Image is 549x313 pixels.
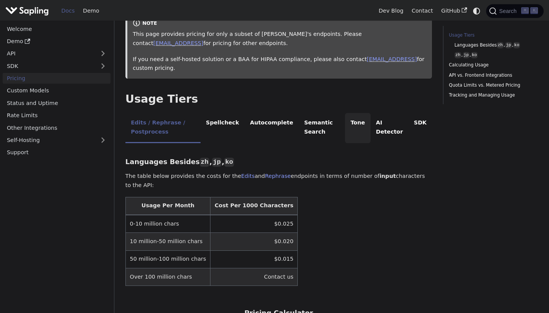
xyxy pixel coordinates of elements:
a: Docs [57,5,79,17]
code: zh [454,52,461,58]
button: Switch between dark and light mode (currently system mode) [471,5,482,16]
a: API [3,48,95,59]
li: Tone [345,113,371,143]
a: zh,jp,ko [454,52,533,59]
li: Spellcheck [201,113,245,143]
td: $0.020 [210,233,298,250]
code: zh [497,42,504,48]
a: Other Integrations [3,122,111,133]
td: $0.025 [210,215,298,233]
td: 50 million-100 million chars [125,250,210,268]
td: 10 million-50 million chars [125,233,210,250]
a: Self-Hosting [3,135,111,146]
a: [EMAIL_ADDRESS] [367,56,417,62]
a: Demo [79,5,103,17]
td: Contact us [210,268,298,286]
a: Rephrase [265,173,291,179]
code: zh [200,158,209,167]
div: note [133,19,427,28]
a: Support [3,147,111,158]
a: Tracking and Managing Usage [449,92,535,99]
a: Sapling.ai [5,5,51,16]
h2: Usage Tiers [125,92,432,106]
a: Contact [408,5,437,17]
p: If you need a self-hosted solution or a BAA for HIPAA compliance, please also contact for custom ... [133,55,427,73]
a: Dev Blog [374,5,407,17]
a: SDK [3,60,95,71]
a: [EMAIL_ADDRESS] [153,40,203,46]
code: ko [513,42,520,48]
td: $0.015 [210,250,298,268]
strong: input [379,173,396,179]
a: Pricing [3,73,111,84]
li: AI Detector [371,113,409,143]
a: Welcome [3,23,111,34]
code: ko [224,158,234,167]
a: API vs. Frontend Integrations [449,72,535,79]
code: jp [463,52,470,58]
img: Sapling.ai [5,5,49,16]
td: 0-10 million chars [125,215,210,233]
button: Expand sidebar category 'API' [95,48,111,59]
p: The table below provides the costs for the and endpoints in terms of number of characters to the ... [125,172,432,190]
button: Expand sidebar category 'SDK' [95,60,111,71]
a: Calculating Usage [449,61,535,69]
a: Demo [3,36,111,47]
li: Semantic Search [299,113,345,143]
a: Languages Besideszh,jp,ko [454,42,533,49]
a: Quota Limits vs. Metered Pricing [449,82,535,89]
p: This page provides pricing for only a subset of [PERSON_NAME]'s endpoints. Please contact for pri... [133,30,427,48]
a: Edits [241,173,255,179]
button: Search (Command+K) [486,4,543,18]
code: ko [471,52,478,58]
a: Usage Tiers [449,32,535,39]
li: Edits / Rephrase / Postprocess [125,113,201,143]
a: Status and Uptime [3,97,111,108]
kbd: ⌘ [521,7,529,14]
a: GitHub [437,5,471,17]
li: Autocomplete [244,113,299,143]
a: Custom Models [3,85,111,96]
td: Over 100 million chars [125,268,210,286]
li: SDK [408,113,432,143]
h3: Languages Besides , , [125,158,432,166]
span: Search [497,8,521,14]
code: jp [505,42,512,48]
th: Cost Per 1000 Characters [210,197,298,215]
kbd: K [530,7,538,14]
a: Rate Limits [3,110,111,121]
code: jp [212,158,222,167]
th: Usage Per Month [125,197,210,215]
